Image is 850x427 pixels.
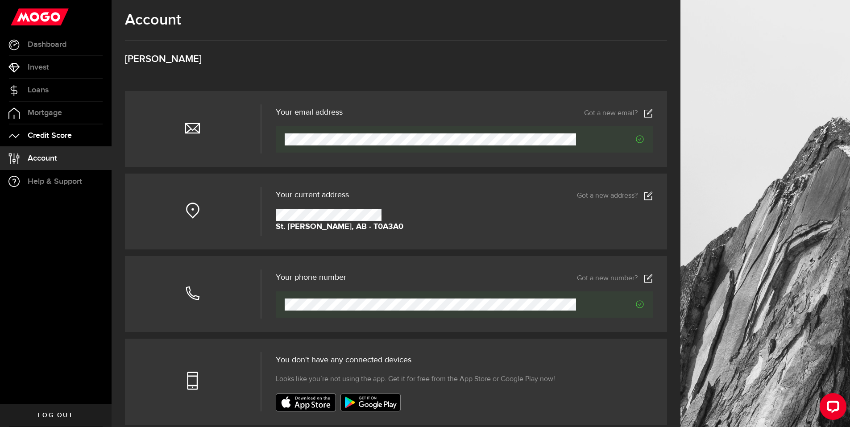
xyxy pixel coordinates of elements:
[340,394,401,411] img: badge-google-play.svg
[28,154,57,162] span: Account
[28,132,72,140] span: Credit Score
[28,109,62,117] span: Mortgage
[576,135,644,143] span: Verified
[276,108,343,116] h3: Your email address
[28,63,49,71] span: Invest
[125,11,667,29] h1: Account
[276,374,555,385] span: Looks like you’re not using the app. Get it for free from the App Store or Google Play now!
[125,54,667,64] h3: [PERSON_NAME]
[276,394,336,411] img: badge-app-store.svg
[576,300,644,308] span: Verified
[276,274,346,282] h3: Your phone number
[584,109,653,118] a: Got a new email?
[276,191,349,199] span: Your current address
[276,356,411,364] span: You don't have any connected devices
[577,274,653,283] a: Got a new number?
[276,221,403,233] strong: St. [PERSON_NAME], AB - T0A3A0
[813,390,850,427] iframe: LiveChat chat widget
[577,191,653,200] a: Got a new address?
[38,412,73,419] span: Log out
[28,178,82,186] span: Help & Support
[28,41,66,49] span: Dashboard
[28,86,49,94] span: Loans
